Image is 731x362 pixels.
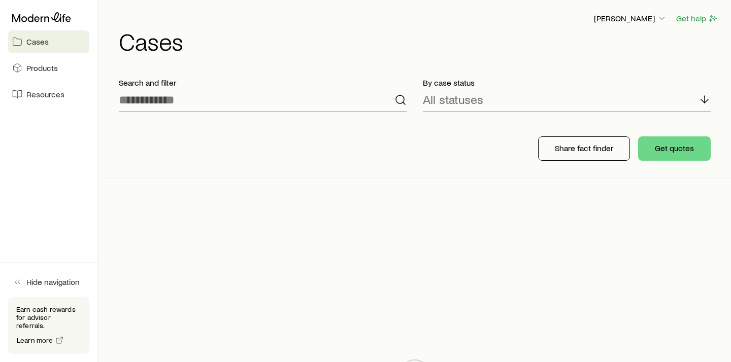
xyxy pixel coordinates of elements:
a: Cases [8,30,89,53]
a: Products [8,57,89,79]
a: Resources [8,83,89,105]
p: By case status [423,78,711,88]
p: Search and filter [119,78,407,88]
button: Get quotes [638,136,711,161]
span: Resources [26,89,64,99]
button: Share fact finder [538,136,630,161]
span: Products [26,63,58,73]
h1: Cases [119,29,719,53]
button: [PERSON_NAME] [593,13,668,25]
button: Get help [676,13,719,24]
p: Earn cash rewards for advisor referrals. [16,305,81,330]
span: Hide navigation [26,277,80,287]
span: Cases [26,37,49,47]
p: All statuses [423,92,483,106]
p: [PERSON_NAME] [594,13,667,23]
p: Share fact finder [555,143,613,153]
button: Hide navigation [8,271,89,293]
span: Learn more [17,337,53,344]
div: Earn cash rewards for advisor referrals.Learn more [8,297,89,354]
